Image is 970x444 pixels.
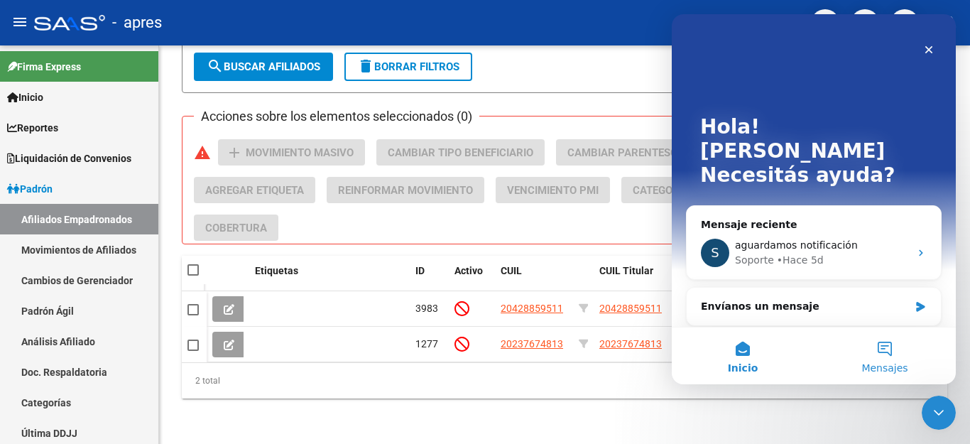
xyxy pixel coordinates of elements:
[496,177,610,203] button: Vencimiento PMI
[672,14,956,384] iframe: Intercom live chat
[415,265,425,276] span: ID
[594,256,672,303] datatable-header-cell: CUIL Titular
[11,13,28,31] mat-icon: menu
[218,139,365,166] button: Movimiento Masivo
[344,53,472,81] button: Borrar Filtros
[7,181,53,197] span: Padrón
[194,215,278,241] button: Cobertura
[454,265,483,276] span: Activo
[205,184,304,197] span: Agregar Etiqueta
[357,58,374,75] mat-icon: delete
[922,396,956,430] iframe: Intercom live chat
[194,177,315,203] button: Agregar Etiqueta
[249,256,410,303] datatable-header-cell: Etiquetas
[7,120,58,136] span: Reportes
[7,90,43,105] span: Inicio
[207,58,224,75] mat-icon: search
[207,60,320,73] span: Buscar Afiliados
[226,144,243,161] mat-icon: add
[599,265,653,276] span: CUIL Titular
[7,151,131,166] span: Liquidación de Convenios
[182,363,947,399] div: 2 total
[633,184,690,197] span: Categoria
[415,338,438,350] span: 1277
[246,146,354,159] span: Movimiento Masivo
[495,256,573,303] datatable-header-cell: CUIL
[449,256,495,303] datatable-header-cell: Activo
[194,107,479,126] h3: Acciones sobre los elementos seleccionados (0)
[621,177,701,203] button: Categoria
[376,139,545,166] button: Cambiar Tipo Beneficiario
[194,144,211,161] mat-icon: warning
[338,184,473,197] span: Reinformar Movimiento
[194,53,333,81] button: Buscar Afiliados
[415,303,438,314] span: 3983
[599,338,662,350] span: 20237674813
[7,59,81,75] span: Firma Express
[410,256,449,303] datatable-header-cell: ID
[112,7,162,38] span: - apres
[357,60,459,73] span: Borrar Filtros
[501,338,563,350] span: 20237674813
[507,184,599,197] span: Vencimiento PMI
[255,265,298,276] span: Etiquetas
[205,222,267,234] span: Cobertura
[327,177,484,203] button: Reinformar Movimiento
[501,265,522,276] span: CUIL
[599,303,662,314] span: 20428859511
[567,146,685,159] span: Cambiar Parentesco
[388,146,533,159] span: Cambiar Tipo Beneficiario
[556,139,696,166] button: Cambiar Parentesco
[501,303,563,314] span: 20428859511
